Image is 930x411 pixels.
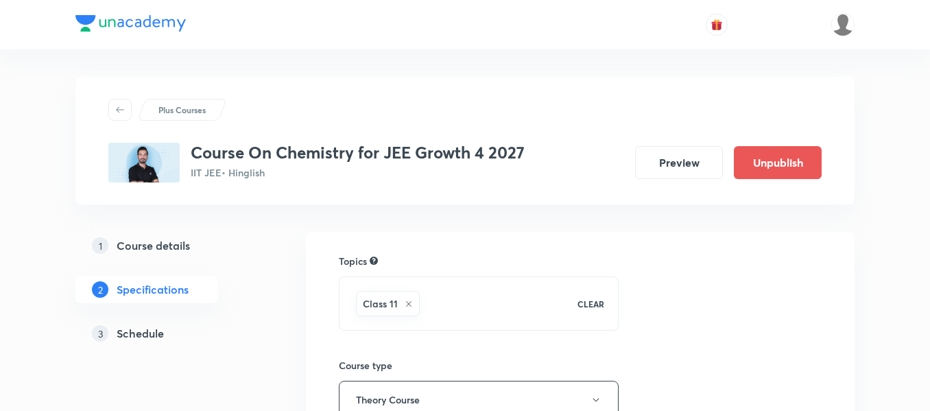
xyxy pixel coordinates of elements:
[711,19,723,31] img: avatar
[339,254,367,268] h6: Topics
[75,320,262,347] a: 3Schedule
[363,296,398,311] h6: Class 11
[577,298,604,310] p: CLEAR
[92,281,108,298] p: 2
[75,15,186,35] a: Company Logo
[92,237,108,254] p: 1
[117,237,190,254] h5: Course details
[706,14,728,36] button: avatar
[191,165,525,180] p: IIT JEE • Hinglish
[370,255,378,267] div: Search for topics
[339,358,619,373] h6: Course type
[75,15,186,32] img: Company Logo
[108,143,180,183] img: 9C93D032-5263-4990-BD15-8A22E7687847_plus.png
[158,104,206,116] p: Plus Courses
[635,146,723,179] button: Preview
[75,232,262,259] a: 1Course details
[117,325,164,342] h5: Schedule
[117,281,189,298] h5: Specifications
[831,13,855,36] img: nikita patil
[92,325,108,342] p: 3
[734,146,822,179] button: Unpublish
[191,143,525,163] h3: Course On Chemistry for JEE Growth 4 2027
